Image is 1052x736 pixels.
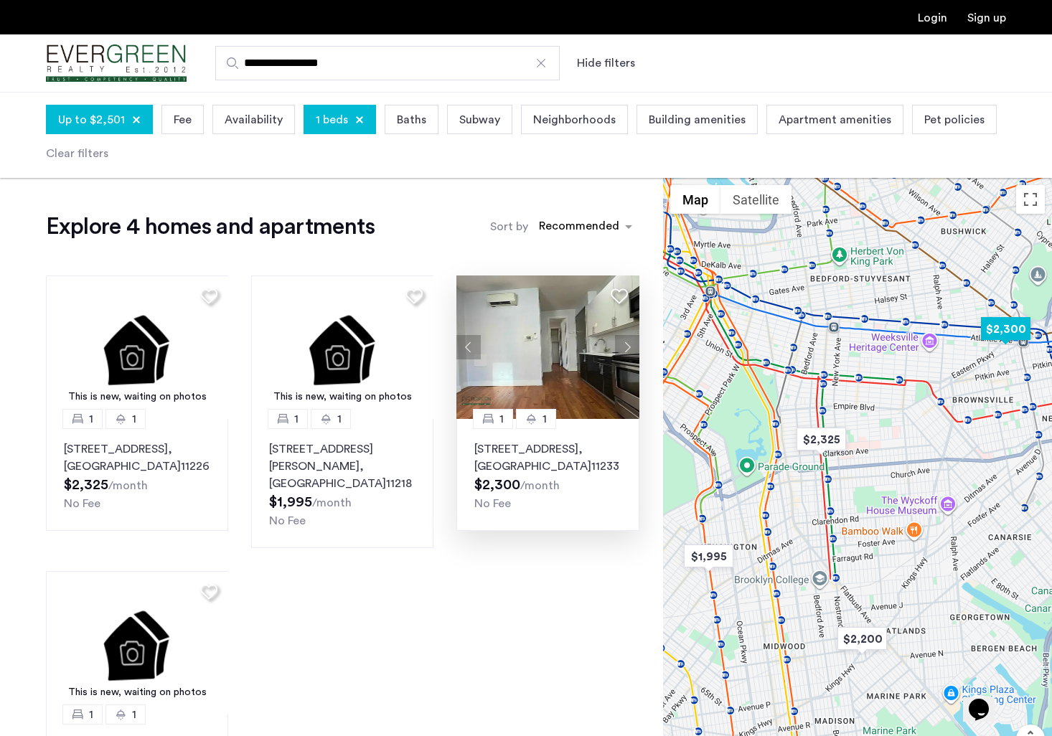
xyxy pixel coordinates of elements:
[832,623,893,655] div: $2,200
[967,12,1006,24] a: Registration
[474,478,520,492] span: $2,300
[649,111,746,128] span: Building amenities
[312,497,352,509] sub: /month
[269,515,306,527] span: No Fee
[89,410,93,428] span: 1
[520,480,560,491] sub: /month
[251,275,434,419] a: This is new, waiting on photos
[1016,185,1045,214] button: Toggle fullscreen view
[132,410,136,428] span: 1
[779,111,891,128] span: Apartment amenities
[720,185,792,214] button: Show satellite imagery
[46,37,187,90] img: logo
[456,335,481,359] button: Previous apartment
[251,275,434,419] img: 2.gif
[108,480,148,491] sub: /month
[532,214,639,240] ng-select: sort-apartment
[46,37,187,90] a: Cazamio Logo
[337,410,342,428] span: 1
[490,218,528,235] label: Sort by
[46,275,229,419] img: 2.gif
[294,410,299,428] span: 1
[670,185,720,214] button: Show street map
[132,706,136,723] span: 1
[225,111,283,128] span: Availability
[64,440,210,475] p: [STREET_ADDRESS] 11226
[269,495,312,509] span: $1,995
[456,275,639,419] img: 66a1adb6-6608-43dd-a245-dc7333f8b390_638901971345364416.jpeg
[533,111,616,128] span: Neighborhoods
[46,571,229,714] img: 2.gif
[316,111,348,128] span: 1 beds
[53,390,222,405] div: This is new, waiting on photos
[174,111,192,128] span: Fee
[615,335,639,359] button: Next apartment
[963,679,1009,722] iframe: chat widget
[89,706,93,723] span: 1
[537,217,619,238] div: Recommended
[543,410,547,428] span: 1
[215,46,560,80] input: Apartment Search
[46,145,108,162] div: Clear filters
[924,111,985,128] span: Pet policies
[46,419,228,531] a: 11[STREET_ADDRESS], [GEOGRAPHIC_DATA]11226No Fee
[456,419,639,531] a: 11[STREET_ADDRESS], [GEOGRAPHIC_DATA]11233No Fee
[64,478,108,492] span: $2,325
[269,440,415,492] p: [STREET_ADDRESS][PERSON_NAME] 11218
[64,498,100,509] span: No Fee
[474,498,511,509] span: No Fee
[791,423,852,456] div: $2,325
[678,540,739,572] div: $1,995
[499,410,504,428] span: 1
[251,419,433,548] a: 11[STREET_ADDRESS][PERSON_NAME], [GEOGRAPHIC_DATA]11218No Fee
[975,313,1036,345] div: $2,300
[474,440,621,475] p: [STREET_ADDRESS] 11233
[46,571,229,714] a: This is new, waiting on photos
[459,111,500,128] span: Subway
[577,55,635,72] button: Show or hide filters
[258,390,427,405] div: This is new, waiting on photos
[46,212,375,241] h1: Explore 4 homes and apartments
[46,275,229,419] a: This is new, waiting on photos
[53,685,222,700] div: This is new, waiting on photos
[918,12,947,24] a: Login
[58,111,125,128] span: Up to $2,501
[397,111,426,128] span: Baths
